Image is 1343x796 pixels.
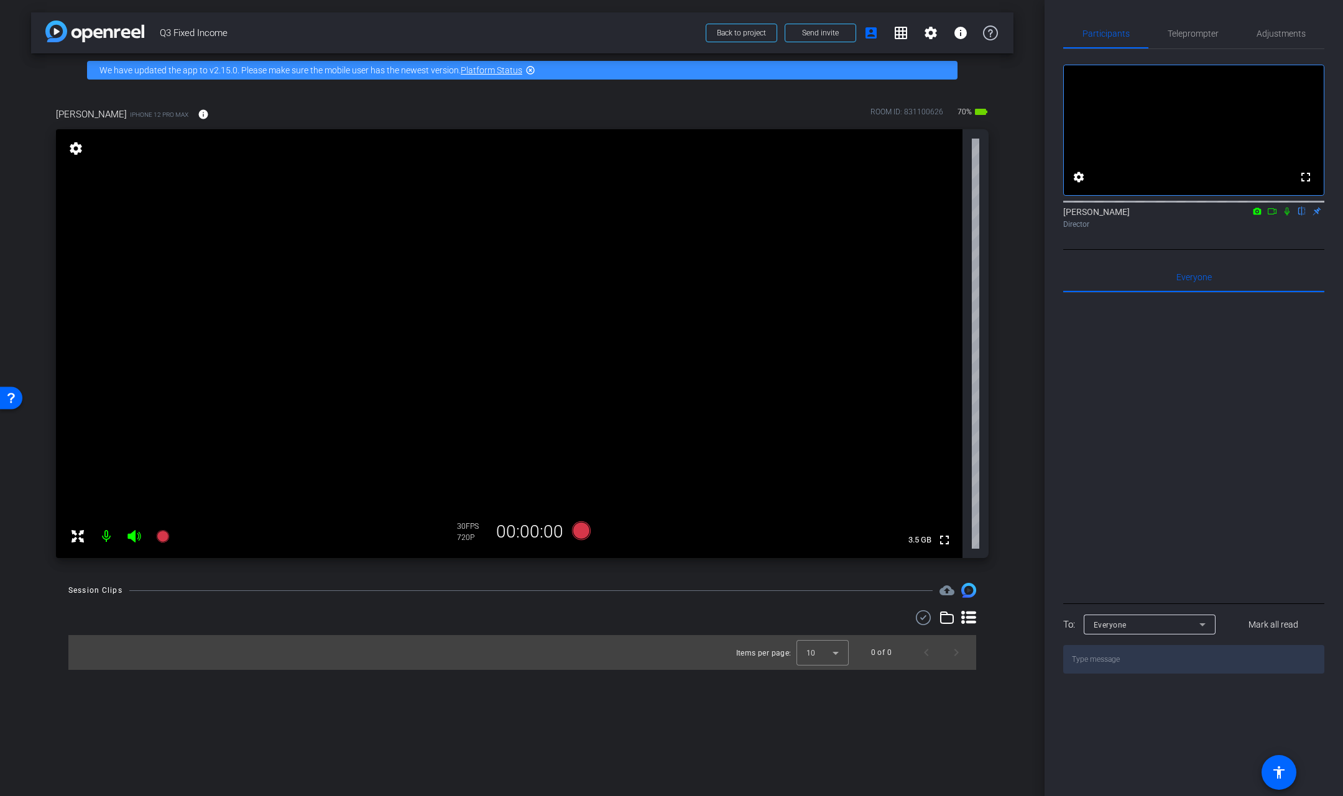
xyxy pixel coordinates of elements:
span: 3.5 GB [904,533,936,547]
mat-icon: account_box [864,25,879,40]
span: Back to project [717,29,766,37]
mat-icon: grid_on [893,25,908,40]
span: Participants [1082,29,1130,38]
div: 0 of 0 [871,646,892,659]
span: Q3 Fixed Income [160,21,698,45]
mat-icon: info [953,25,968,40]
div: Session Clips [68,584,122,597]
a: Platform Status [461,65,522,75]
div: ROOM ID: 831100626 [870,106,943,124]
span: Teleprompter [1168,29,1219,38]
img: Session clips [961,583,976,598]
mat-icon: battery_std [974,104,989,119]
span: Mark all read [1248,618,1298,631]
div: [PERSON_NAME] [1063,206,1324,230]
span: Everyone [1176,273,1212,281]
mat-icon: settings [923,25,938,40]
mat-icon: settings [1071,170,1086,185]
div: Director [1063,219,1324,230]
div: To: [1063,618,1075,632]
mat-icon: fullscreen [1298,170,1313,185]
span: Send invite [802,28,839,38]
span: Adjustments [1257,29,1306,38]
div: 720P [457,533,488,542]
mat-icon: info [198,109,209,120]
mat-icon: highlight_off [525,65,535,75]
mat-icon: flip [1295,205,1309,216]
span: Everyone [1094,621,1127,629]
div: 00:00:00 [488,521,571,542]
div: 30 [457,521,488,531]
span: Destinations for your clips [939,583,954,598]
span: FPS [466,522,479,531]
button: Mark all read [1223,613,1325,636]
button: Send invite [785,24,856,42]
button: Previous page [911,638,941,667]
span: [PERSON_NAME] [56,108,127,121]
span: iPhone 12 Pro Max [130,110,188,119]
mat-icon: fullscreen [937,533,952,547]
button: Next page [941,638,971,667]
mat-icon: cloud_upload [939,583,954,598]
img: app-logo [45,21,144,42]
mat-icon: settings [67,141,85,156]
span: 70% [956,102,974,122]
mat-icon: accessibility [1271,765,1286,780]
button: Back to project [706,24,777,42]
div: Items per page: [736,647,791,659]
div: We have updated the app to v2.15.0. Please make sure the mobile user has the newest version. [87,61,958,80]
